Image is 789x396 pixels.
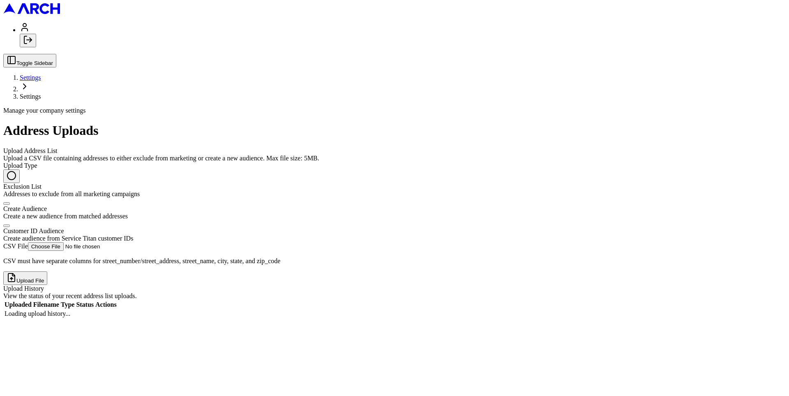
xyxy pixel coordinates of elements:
nav: breadcrumb [3,74,786,100]
div: Manage your company settings [3,107,786,114]
div: View the status of your recent address list uploads. [3,292,786,300]
div: Create Audience [3,205,786,213]
div: Upload a CSV file containing addresses to either exclude from marketing or create a new audience.... [3,155,786,162]
button: Log out [20,34,36,47]
div: Create a new audience from matched addresses [3,213,786,220]
th: Actions [95,301,117,309]
span: Settings [20,93,41,100]
span: Toggle Sidebar [16,60,53,66]
div: Upload Address List [3,147,786,155]
div: Customer ID Audience [3,227,786,235]
th: Type [60,301,75,309]
th: Uploaded [4,301,32,309]
button: Upload File [3,271,47,285]
button: Toggle Sidebar [3,54,56,67]
td: Loading upload history... [4,310,117,318]
div: Create audience from Service Titan customer IDs [3,235,786,242]
a: Settings [20,74,41,81]
label: CSV File [3,243,28,250]
label: Upload Type [3,162,37,169]
div: Addresses to exclude from all marketing campaigns [3,190,786,198]
div: Exclusion List [3,183,786,190]
h1: Address Uploads [3,123,786,138]
th: Status [76,301,94,309]
div: Upload History [3,285,786,292]
p: CSV must have separate columns for street_number/street_address, street_name, city, state, and zi... [3,257,786,265]
th: Filename [33,301,60,309]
